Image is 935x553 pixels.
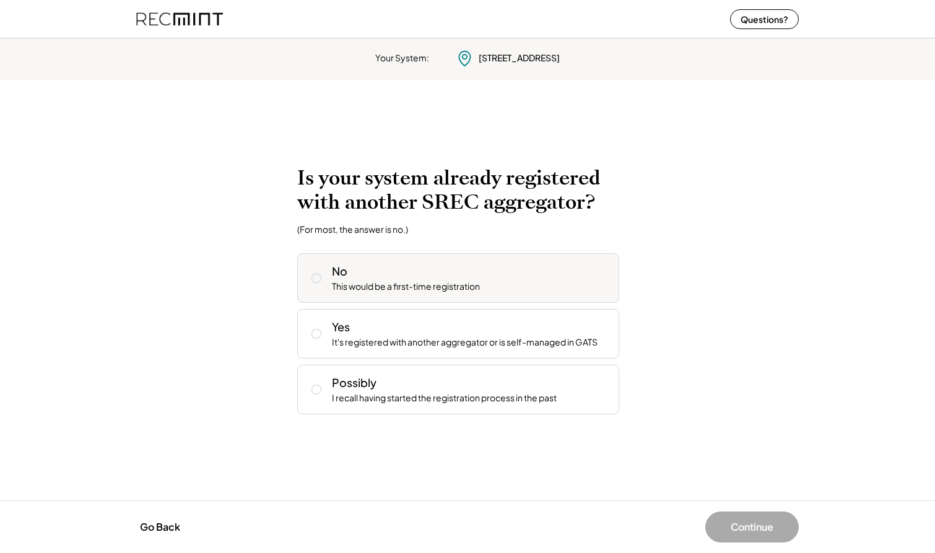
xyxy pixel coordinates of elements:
button: Continue [705,512,799,542]
img: recmint-logotype%403x%20%281%29.jpeg [136,2,223,35]
h2: Is your system already registered with another SREC aggregator? [297,166,638,214]
div: I recall having started the registration process in the past [332,392,557,404]
div: [STREET_ADDRESS] [479,52,560,64]
div: (For most, the answer is no.) [297,224,408,235]
button: Questions? [730,9,799,29]
div: It's registered with another aggregator or is self-managed in GATS [332,336,598,349]
div: Your System: [375,52,429,64]
div: This would be a first-time registration [332,281,480,293]
div: No [332,263,347,279]
div: Yes [332,319,350,334]
div: Possibly [332,375,376,390]
button: Go Back [136,513,184,541]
